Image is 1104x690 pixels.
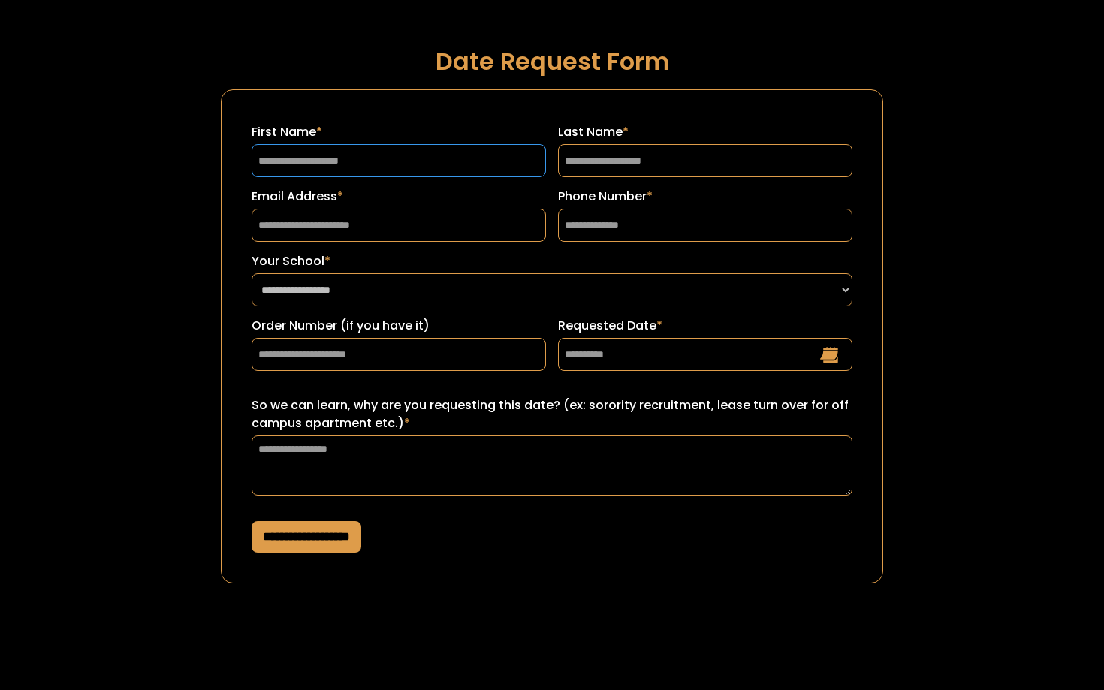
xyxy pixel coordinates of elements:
[252,252,852,270] label: Your School
[221,48,883,74] h1: Date Request Form
[252,188,546,206] label: Email Address
[252,123,546,141] label: First Name
[252,317,546,335] label: Order Number (if you have it)
[558,123,852,141] label: Last Name
[221,89,883,583] form: Request a Date Form
[558,188,852,206] label: Phone Number
[558,317,852,335] label: Requested Date
[252,396,852,432] label: So we can learn, why are you requesting this date? (ex: sorority recruitment, lease turn over for...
